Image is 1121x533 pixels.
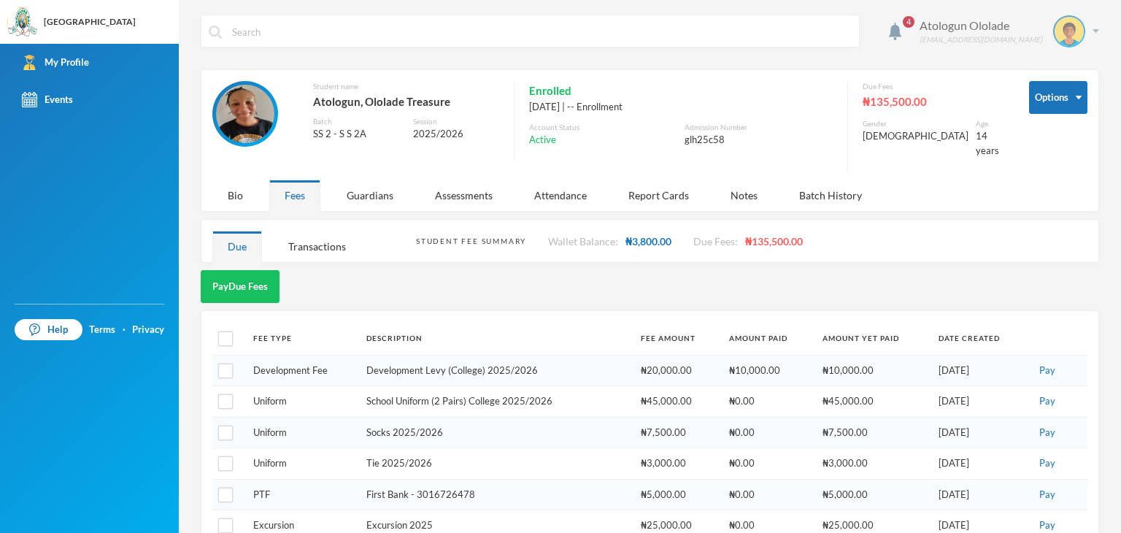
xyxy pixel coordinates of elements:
[931,448,1028,480] td: [DATE]
[1035,394,1060,410] button: Pay
[815,479,931,510] td: ₦5,000.00
[123,323,126,337] div: ·
[815,386,931,418] td: ₦45,000.00
[359,322,633,355] th: Description
[22,55,89,70] div: My Profile
[216,85,274,143] img: STUDENT
[413,116,499,127] div: Session
[529,81,571,100] span: Enrolled
[931,322,1028,355] th: Date Created
[359,479,633,510] td: First Bank - 3016726478
[903,16,914,28] span: 4
[246,448,359,480] td: Uniform
[633,448,722,480] td: ₦3,000.00
[685,122,833,133] div: Admission Number
[815,417,931,448] td: ₦7,500.00
[815,448,931,480] td: ₦3,000.00
[1029,81,1087,114] button: Options
[613,180,704,211] div: Report Cards
[529,133,556,147] span: Active
[529,100,833,115] div: [DATE] | -- Enrollment
[201,270,280,303] button: PayDue Fees
[359,417,633,448] td: Socks 2025/2026
[976,118,1007,129] div: Age
[331,180,409,211] div: Guardians
[920,34,1042,45] div: [EMAIL_ADDRESS][DOMAIN_NAME]
[519,180,602,211] div: Attendance
[863,92,1007,111] div: ₦135,500.00
[1035,456,1060,472] button: Pay
[246,479,359,510] td: PTF
[633,355,722,386] td: ₦20,000.00
[1055,17,1084,46] img: STUDENT
[685,133,833,147] div: glh25c58
[313,127,402,142] div: SS 2 - S S 2A
[212,180,258,211] div: Bio
[89,323,115,337] a: Terms
[8,8,37,37] img: logo
[931,355,1028,386] td: [DATE]
[15,319,82,341] a: Help
[359,355,633,386] td: Development Levy (College) 2025/2026
[313,81,499,92] div: Student name
[931,479,1028,510] td: [DATE]
[420,180,508,211] div: Assessments
[231,15,852,48] input: Search
[633,322,722,355] th: Fee Amount
[931,417,1028,448] td: [DATE]
[359,448,633,480] td: Tie 2025/2026
[715,180,773,211] div: Notes
[815,355,931,386] td: ₦10,000.00
[1035,425,1060,441] button: Pay
[722,479,814,510] td: ₦0.00
[745,235,803,248] span: ₦135,500.00
[246,417,359,448] td: Uniform
[1035,363,1060,379] button: Pay
[359,386,633,418] td: School Uniform (2 Pairs) College 2025/2026
[931,386,1028,418] td: [DATE]
[273,231,361,262] div: Transactions
[209,26,222,39] img: search
[132,323,164,337] a: Privacy
[815,322,931,355] th: Amount Yet Paid
[633,417,722,448] td: ₦7,500.00
[22,92,73,107] div: Events
[246,386,359,418] td: Uniform
[1035,487,1060,503] button: Pay
[976,129,1007,158] div: 14 years
[269,180,320,211] div: Fees
[863,129,968,144] div: [DEMOGRAPHIC_DATA]
[529,122,677,133] div: Account Status
[633,386,722,418] td: ₦45,000.00
[313,92,499,111] div: Atologun, Ololade Treasure
[246,355,359,386] td: Development Fee
[625,235,671,248] span: ₦3,800.00
[722,355,814,386] td: ₦10,000.00
[44,15,136,28] div: [GEOGRAPHIC_DATA]
[246,322,359,355] th: Fee Type
[413,127,499,142] div: 2025/2026
[863,81,1007,92] div: Due Fees
[416,236,526,247] div: Student Fee Summary
[313,116,402,127] div: Batch
[722,322,814,355] th: Amount Paid
[784,180,877,211] div: Batch History
[693,235,738,248] span: Due Fees:
[722,386,814,418] td: ₦0.00
[212,231,262,262] div: Due
[863,118,968,129] div: Gender
[722,417,814,448] td: ₦0.00
[722,448,814,480] td: ₦0.00
[633,479,722,510] td: ₦5,000.00
[920,17,1042,34] div: Atologun Ololade
[548,235,618,248] span: Wallet Balance:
